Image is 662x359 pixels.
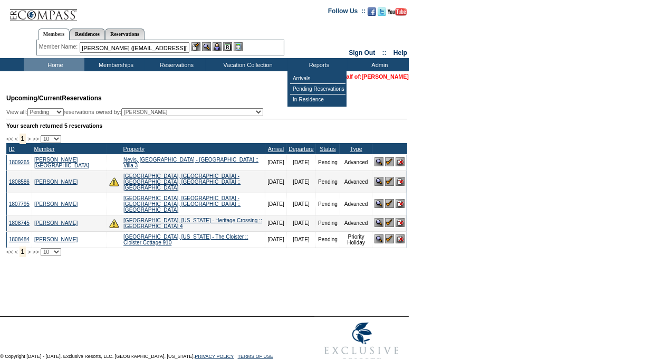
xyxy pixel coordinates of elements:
[34,157,89,168] a: [PERSON_NAME][GEOGRAPHIC_DATA]
[123,146,145,152] a: Property
[265,171,286,193] td: [DATE]
[396,234,405,243] img: Cancel Reservation
[6,108,268,116] div: View all: reservations owned by:
[378,7,386,16] img: Follow us on Twitter
[385,177,394,186] img: Confirm Reservation
[290,84,346,95] td: Pending Reservations
[109,177,119,186] img: There are insufficient days and/or tokens to cover this reservation
[195,354,234,359] a: PRIVACY POLICY
[265,231,286,248] td: [DATE]
[288,73,409,80] font: You are acting on behalf of:
[290,73,346,84] td: Arrivals
[388,8,407,16] img: Subscribe to our YouTube Channel
[328,6,366,19] td: Follow Us ::
[396,218,405,227] img: Cancel Reservation
[340,231,372,248] td: Priority Holiday
[70,29,105,40] a: Residences
[191,42,200,51] img: b_edit.gif
[9,159,30,165] a: 1809265
[375,177,383,186] img: View Reservation
[385,218,394,227] img: Confirm Reservation
[145,58,206,71] td: Reservations
[32,249,39,255] span: >>
[388,11,407,17] a: Subscribe to our YouTube Channel
[385,157,394,166] img: Confirm Reservation
[316,171,340,193] td: Pending
[9,237,30,242] a: 1808484
[320,146,335,152] a: Status
[123,195,241,213] a: [GEOGRAPHIC_DATA], [GEOGRAPHIC_DATA] - [GEOGRAPHIC_DATA], [GEOGRAPHIC_DATA] :: [GEOGRAPHIC_DATA]
[20,247,26,257] span: 1
[223,42,232,51] img: Reservations
[14,136,17,142] span: <
[375,157,383,166] img: View Reservation
[385,234,394,243] img: Confirm Reservation
[340,215,372,231] td: Advanced
[316,231,340,248] td: Pending
[32,136,39,142] span: >>
[6,95,102,102] span: Reservations
[234,42,243,51] img: b_calculator.gif
[123,234,248,245] a: [GEOGRAPHIC_DATA], [US_STATE] - The Cloister :: Cloister Cottage 910
[396,199,405,208] img: Cancel Reservation
[382,49,387,56] span: ::
[123,157,258,168] a: Nevis, [GEOGRAPHIC_DATA] - [GEOGRAPHIC_DATA] :: Villa 3
[265,193,286,215] td: [DATE]
[238,354,274,359] a: TERMS OF USE
[9,146,15,152] a: ID
[375,234,383,243] img: View Reservation
[348,58,409,71] td: Admin
[9,220,30,226] a: 1808745
[6,122,407,129] div: Your search returned 5 reservations
[378,11,386,17] a: Follow us on Twitter
[27,136,31,142] span: >
[38,29,70,40] a: Members
[265,154,286,171] td: [DATE]
[39,42,80,51] div: Member Name:
[34,201,78,207] a: [PERSON_NAME]
[34,146,54,152] a: Member
[287,58,348,71] td: Reports
[340,193,372,215] td: Advanced
[350,146,362,152] a: Type
[202,42,211,51] img: View
[286,215,315,231] td: [DATE]
[84,58,145,71] td: Memberships
[6,136,13,142] span: <<
[385,199,394,208] img: Confirm Reservation
[206,58,287,71] td: Vacation Collection
[20,134,26,144] span: 1
[123,218,262,229] a: [GEOGRAPHIC_DATA], [US_STATE] - Heritage Crossing :: [GEOGRAPHIC_DATA] 4
[34,220,78,226] a: [PERSON_NAME]
[9,179,30,185] a: 1808586
[286,193,315,215] td: [DATE]
[340,154,372,171] td: Advanced
[286,154,315,171] td: [DATE]
[396,177,405,186] img: Cancel Reservation
[109,219,119,228] img: There are insufficient days and/or tokens to cover this reservation
[24,58,84,71] td: Home
[316,193,340,215] td: Pending
[6,249,13,255] span: <<
[349,49,375,56] a: Sign Out
[375,218,383,227] img: View Reservation
[268,146,284,152] a: Arrival
[394,49,407,56] a: Help
[316,215,340,231] td: Pending
[14,249,17,255] span: <
[375,199,383,208] img: View Reservation
[213,42,222,51] img: Impersonate
[289,146,313,152] a: Departure
[290,95,346,105] td: In-Residence
[105,29,145,40] a: Reservations
[9,201,30,207] a: 1807795
[34,237,78,242] a: [PERSON_NAME]
[123,173,241,191] a: [GEOGRAPHIC_DATA], [GEOGRAPHIC_DATA] - [GEOGRAPHIC_DATA], [GEOGRAPHIC_DATA] :: [GEOGRAPHIC_DATA]
[27,249,31,255] span: >
[316,154,340,171] td: Pending
[34,179,78,185] a: [PERSON_NAME]
[396,157,405,166] img: Cancel Reservation
[265,215,286,231] td: [DATE]
[286,171,315,193] td: [DATE]
[340,171,372,193] td: Advanced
